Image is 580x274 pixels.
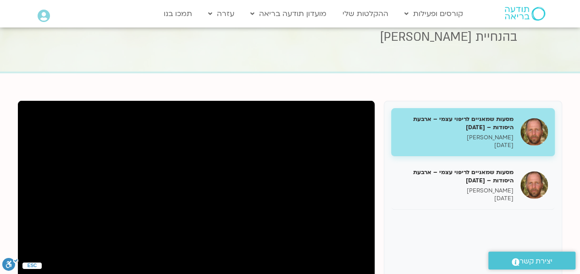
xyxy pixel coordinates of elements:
a: תמכו בנו [159,5,197,22]
a: יצירת קשר [488,252,575,269]
p: [PERSON_NAME] [398,134,514,142]
a: מועדון תודעה בריאה [246,5,331,22]
h5: מסעות שמאניים לריפוי עצמי – ארבעת היסודות – [DATE] [398,115,514,132]
p: [DATE] [398,195,514,203]
a: ההקלטות שלי [338,5,393,22]
p: [DATE] [398,142,514,149]
a: עזרה [204,5,239,22]
img: מסעות שמאניים לריפוי עצמי – ארבעת היסודות – 1.9.25 [520,118,548,146]
p: [PERSON_NAME] [398,187,514,195]
span: בהנחיית [475,29,517,45]
h5: מסעות שמאניים לריפוי עצמי – ארבעת היסודות – [DATE] [398,168,514,185]
span: יצירת קשר [519,255,552,268]
img: מסעות שמאניים לריפוי עצמי – ארבעת היסודות – 8.9.25 [520,171,548,199]
a: קורסים ופעילות [400,5,468,22]
img: תודעה בריאה [505,7,545,21]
